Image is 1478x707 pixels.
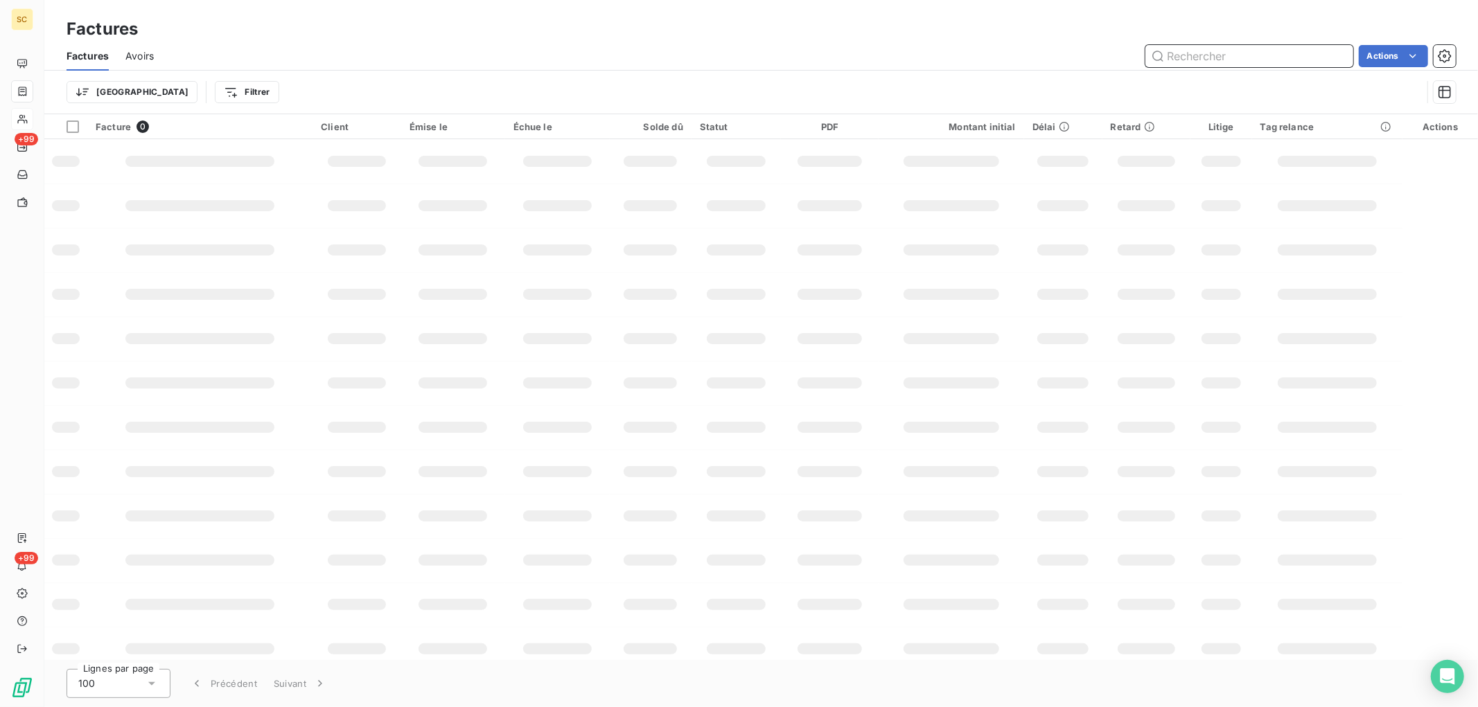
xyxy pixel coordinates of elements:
div: PDF [789,121,870,132]
div: Retard [1111,121,1183,132]
button: [GEOGRAPHIC_DATA] [67,81,197,103]
span: +99 [15,133,38,145]
button: Précédent [182,669,265,698]
div: Émise le [410,121,497,132]
div: Statut [700,121,773,132]
div: Montant initial [887,121,1015,132]
button: Filtrer [215,81,279,103]
div: Litige [1199,121,1243,132]
span: +99 [15,552,38,564]
div: Tag relance [1260,121,1394,132]
div: Délai [1032,121,1094,132]
div: Actions [1411,121,1470,132]
span: Avoirs [125,49,154,63]
div: Open Intercom Messenger [1431,660,1464,693]
button: Actions [1359,45,1428,67]
div: Client [321,121,393,132]
h3: Factures [67,17,138,42]
div: Solde dû [618,121,683,132]
span: Facture [96,121,131,132]
span: 100 [78,677,95,690]
span: 0 [137,120,149,133]
button: Suivant [265,669,335,698]
div: SC [11,8,33,30]
img: Logo LeanPay [11,677,33,699]
div: Échue le [513,121,601,132]
input: Rechercher [1145,45,1353,67]
span: Factures [67,49,109,63]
